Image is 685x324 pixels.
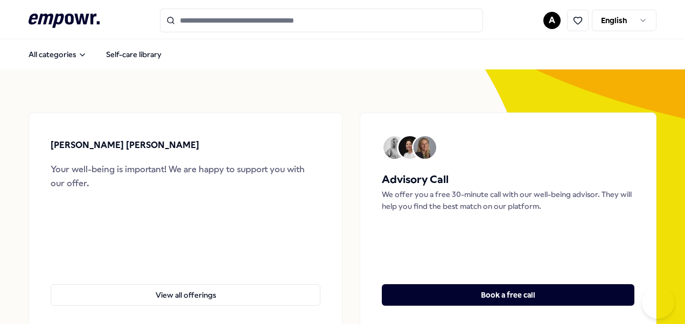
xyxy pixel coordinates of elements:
[382,284,634,306] button: Book a free call
[160,9,483,32] input: Search for products, categories or subcategories
[399,136,421,159] img: Avatar
[51,267,320,306] a: View all offerings
[642,286,674,319] iframe: Help Scout Beacon - Open
[20,44,170,65] nav: Main
[382,188,634,213] p: We offer you a free 30-minute call with our well-being advisor. They will help you find the best ...
[414,136,436,159] img: Avatar
[51,284,320,306] button: View all offerings
[97,44,170,65] a: Self-care library
[543,12,561,29] button: A
[383,136,406,159] img: Avatar
[51,163,320,190] div: Your well-being is important! We are happy to support you with our offer.
[51,138,199,152] p: [PERSON_NAME] [PERSON_NAME]
[20,44,95,65] button: All categories
[382,171,634,188] h5: Advisory Call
